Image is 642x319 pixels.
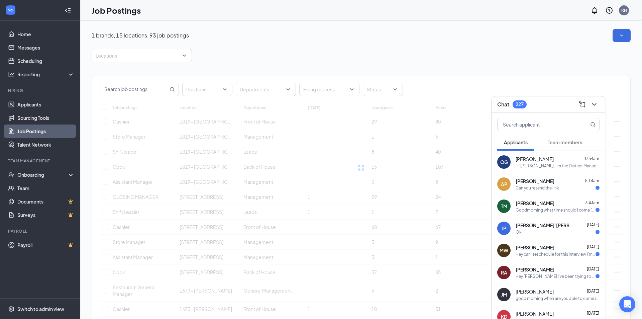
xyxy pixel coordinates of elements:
[613,29,631,42] button: SmallChevronDown
[587,266,599,271] span: [DATE]
[618,32,625,39] svg: SmallChevronDown
[516,310,554,317] span: [PERSON_NAME]
[7,7,14,13] svg: WorkstreamLogo
[587,289,599,294] span: [DATE]
[591,6,599,14] svg: Notifications
[65,7,71,14] svg: Collapse
[516,207,596,213] div: Goodmorning what time should I come [DATE]?
[8,171,15,178] svg: UserCheck
[548,139,582,145] span: Team members
[590,122,596,127] svg: MagnifyingGlass
[516,156,554,162] span: [PERSON_NAME]
[92,5,141,16] h1: Job Postings
[502,225,506,232] div: JP
[501,181,507,187] div: AP
[516,222,576,229] span: [PERSON_NAME]’[PERSON_NAME]
[500,159,508,165] div: OG
[516,244,554,251] span: [PERSON_NAME]
[17,54,75,68] a: Scheduling
[170,87,175,92] svg: MagnifyingGlass
[92,32,189,39] p: 1 brands, 15 locations, 93 job postings
[587,244,599,249] span: [DATE]
[17,98,75,111] a: Applicants
[516,266,554,273] span: [PERSON_NAME]
[497,101,509,108] h3: Chat
[619,296,635,312] div: Open Intercom Messenger
[621,7,627,13] div: RH
[500,247,508,254] div: MW
[516,200,554,207] span: [PERSON_NAME]
[516,251,596,257] div: Hey can I reschedule for this interview I'm so sorry for the late notice is there other days I ca...
[17,125,75,138] a: Job Postings
[516,288,554,295] span: [PERSON_NAME]
[17,181,75,195] a: Team
[585,178,599,183] span: 8:14am
[17,238,75,252] a: PayrollCrown
[498,118,577,131] input: Search applicant
[605,6,613,14] svg: QuestionInfo
[516,229,522,235] div: Ok
[504,139,528,145] span: Applicants
[8,306,15,312] svg: Settings
[17,41,75,54] a: Messages
[99,83,168,96] input: Search job postings
[587,311,599,316] span: [DATE]
[577,99,587,110] button: ComposeMessage
[17,111,75,125] a: Sourcing Tools
[587,222,599,227] span: [DATE]
[17,138,75,151] a: Talent Network
[501,269,507,276] div: RA
[516,101,524,107] div: 227
[17,71,75,78] div: Reporting
[17,171,69,178] div: Onboarding
[501,291,507,298] div: JM
[589,99,600,110] button: ChevronDown
[578,100,586,108] svg: ComposeMessage
[8,88,73,93] div: Hiring
[8,158,73,164] div: Team Management
[8,228,73,234] div: Payroll
[17,27,75,41] a: Home
[516,296,600,301] div: good morning when are you able to come in ?
[501,203,507,210] div: TM
[8,71,15,78] svg: Analysis
[17,306,64,312] div: Switch to admin view
[516,185,559,191] div: Can you resend the link
[583,156,599,161] span: 10:54am
[17,208,75,222] a: SurveysCrown
[17,195,75,208] a: DocumentsCrown
[516,178,554,184] span: [PERSON_NAME]
[516,163,600,169] div: Hi [PERSON_NAME], I'm the District Manager for the Wingstop locations you applied to. I am need o...
[590,100,598,108] svg: ChevronDown
[516,273,596,279] div: Hey [PERSON_NAME] I've been trying to reach out to you but looks like none of my calls have been ...
[585,200,599,205] span: 3:43am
